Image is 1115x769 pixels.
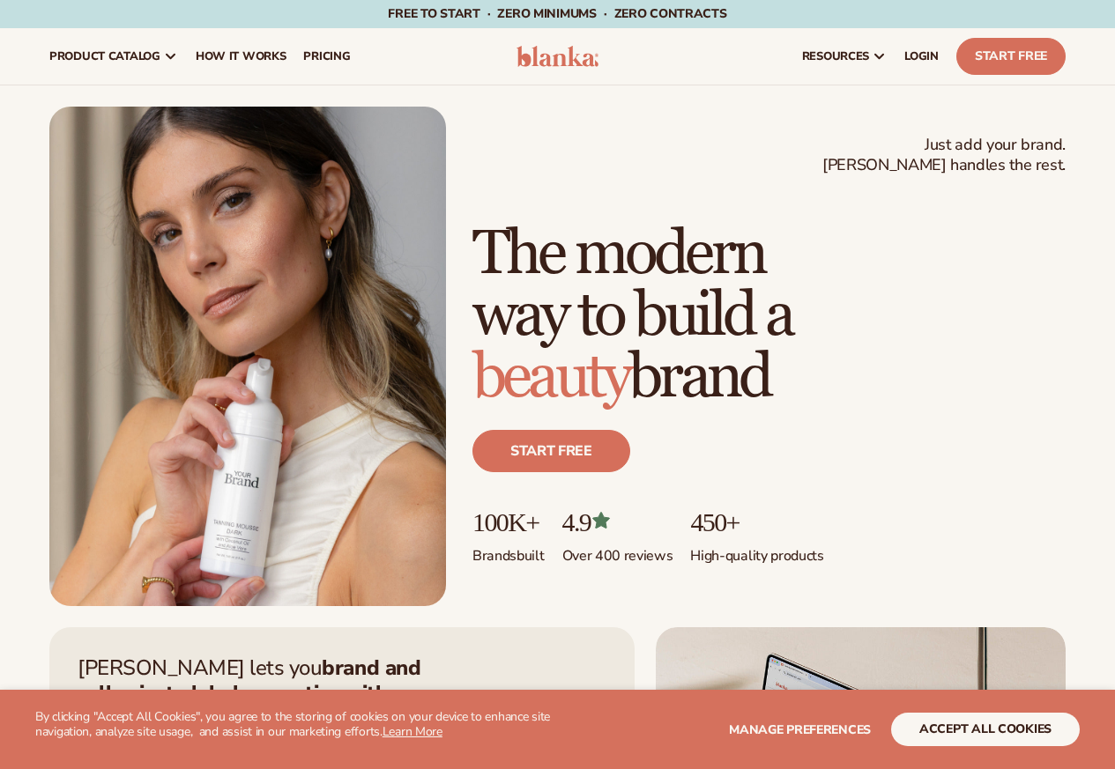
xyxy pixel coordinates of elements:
p: [PERSON_NAME] lets you —zero inventory, zero upfront costs, and we handle fulfillment for you. [78,655,457,757]
button: Manage preferences [729,713,871,746]
p: High-quality products [690,536,823,566]
span: resources [802,49,869,63]
a: resources [793,28,896,85]
button: accept all cookies [891,713,1080,746]
p: 100K+ [472,507,545,536]
a: How It Works [187,28,295,85]
img: logo [517,46,599,67]
a: Start free [472,430,630,472]
p: 4.9 [562,507,673,536]
p: Over 400 reviews [562,536,673,566]
a: pricing [294,28,359,85]
a: LOGIN [896,28,948,85]
a: Start Free [956,38,1066,75]
a: Learn More [383,723,442,740]
h1: The modern way to build a brand [472,224,1066,409]
a: product catalog [41,28,187,85]
span: How It Works [196,49,286,63]
span: beauty [472,340,628,415]
p: Brands built [472,536,545,566]
span: Just add your brand. [PERSON_NAME] handles the rest. [822,135,1066,176]
span: product catalog [49,49,160,63]
p: 450+ [690,507,823,536]
p: By clicking "Accept All Cookies", you agree to the storing of cookies on your device to enhance s... [35,710,558,740]
span: pricing [303,49,350,63]
span: Free to start · ZERO minimums · ZERO contracts [388,5,726,22]
span: Manage preferences [729,721,871,738]
img: Female holding tanning mousse. [49,107,446,606]
span: LOGIN [904,49,939,63]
